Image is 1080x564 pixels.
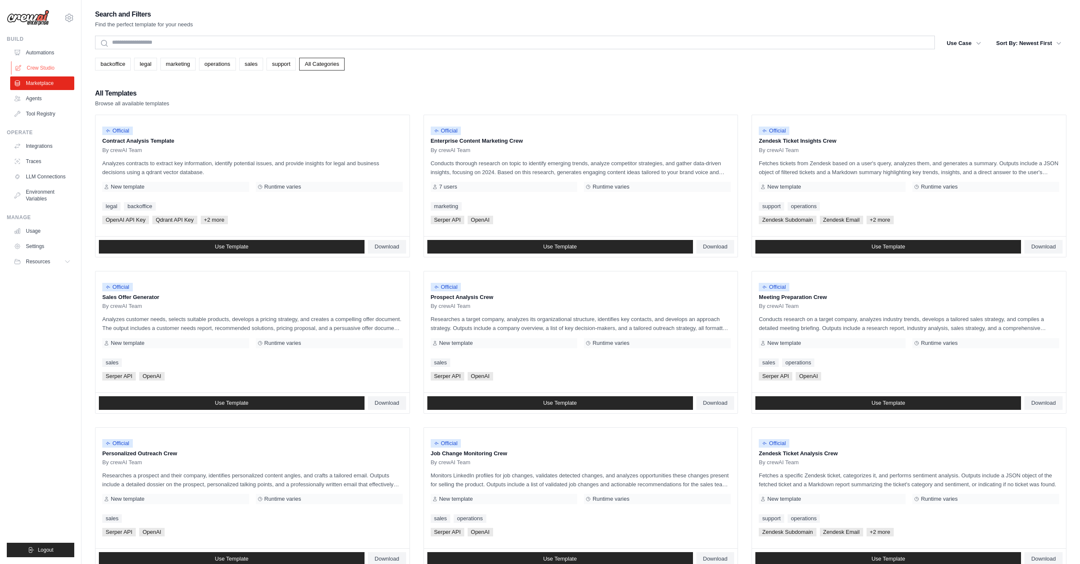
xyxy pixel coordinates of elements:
[759,459,799,466] span: By crewAI Team
[759,283,789,291] span: Official
[767,183,801,190] span: New template
[160,58,196,70] a: marketing
[703,400,728,406] span: Download
[7,543,74,557] button: Logout
[102,127,133,135] span: Official
[431,303,471,310] span: By crewAI Team
[1031,556,1056,562] span: Download
[111,496,144,502] span: New template
[375,556,399,562] span: Download
[759,216,816,224] span: Zendesk Subdomain
[431,216,464,224] span: Serper API
[921,183,958,190] span: Runtime varies
[102,202,121,211] a: legal
[759,449,1059,458] p: Zendesk Ticket Analysis Crew
[427,240,693,254] a: Use Template
[759,293,1059,302] p: Meeting Preparation Crew
[543,400,577,406] span: Use Template
[703,556,728,562] span: Download
[921,496,958,502] span: Runtime varies
[759,372,792,381] span: Serper API
[820,528,863,536] span: Zendesk Email
[431,283,461,291] span: Official
[152,216,197,224] span: Qdrant API Key
[439,183,457,190] span: 7 users
[755,396,1021,410] a: Use Template
[134,58,157,70] a: legal
[767,496,801,502] span: New template
[102,514,122,523] a: sales
[759,514,784,523] a: support
[99,396,365,410] a: Use Template
[592,183,629,190] span: Runtime varies
[796,372,821,381] span: OpenAI
[1024,396,1063,410] a: Download
[102,283,133,291] span: Official
[431,137,731,145] p: Enterprise Content Marketing Crew
[7,10,49,26] img: Logo
[543,556,577,562] span: Use Template
[592,496,629,502] span: Runtime varies
[788,514,820,523] a: operations
[10,170,74,183] a: LLM Connections
[102,372,136,381] span: Serper API
[921,340,958,347] span: Runtime varies
[431,127,461,135] span: Official
[427,396,693,410] a: Use Template
[431,471,731,489] p: Monitors LinkedIn profiles for job changes, validates detected changes, and analyzes opportunitie...
[102,528,136,536] span: Serper API
[111,183,144,190] span: New template
[375,400,399,406] span: Download
[759,202,784,211] a: support
[767,340,801,347] span: New template
[102,159,403,177] p: Analyzes contracts to extract key information, identify potential issues, and provide insights fo...
[759,358,778,367] a: sales
[102,216,149,224] span: OpenAI API Key
[102,137,403,145] p: Contract Analysis Template
[10,76,74,90] a: Marketplace
[759,528,816,536] span: Zendesk Subdomain
[7,36,74,42] div: Build
[431,372,464,381] span: Serper API
[592,340,629,347] span: Runtime varies
[10,107,74,121] a: Tool Registry
[375,243,399,250] span: Download
[788,202,820,211] a: operations
[696,396,735,410] a: Download
[431,449,731,458] p: Job Change Monitoring Crew
[759,127,789,135] span: Official
[872,243,905,250] span: Use Template
[759,147,799,154] span: By crewAI Team
[468,216,493,224] span: OpenAI
[95,58,131,70] a: backoffice
[215,556,248,562] span: Use Template
[468,372,493,381] span: OpenAI
[10,185,74,206] a: Environment Variables
[759,439,789,448] span: Official
[102,439,133,448] span: Official
[215,400,248,406] span: Use Template
[431,315,731,333] p: Researches a target company, analyzes its organizational structure, identifies key contacts, and ...
[431,147,471,154] span: By crewAI Team
[543,243,577,250] span: Use Template
[431,202,462,211] a: marketing
[102,471,403,489] p: Researches a prospect and their company, identifies personalized content angles, and crafts a tai...
[755,240,1021,254] a: Use Template
[10,155,74,168] a: Traces
[264,496,301,502] span: Runtime varies
[696,240,735,254] a: Download
[820,216,863,224] span: Zendesk Email
[11,61,75,75] a: Crew Studio
[102,358,122,367] a: sales
[782,358,815,367] a: operations
[468,528,493,536] span: OpenAI
[102,449,403,458] p: Personalized Outreach Crew
[759,159,1059,177] p: Fetches tickets from Zendesk based on a user's query, analyzes them, and generates a summary. Out...
[10,240,74,253] a: Settings
[10,255,74,268] button: Resources
[759,137,1059,145] p: Zendesk Ticket Insights Crew
[439,340,473,347] span: New template
[95,99,169,108] p: Browse all available templates
[942,36,986,51] button: Use Case
[368,240,406,254] a: Download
